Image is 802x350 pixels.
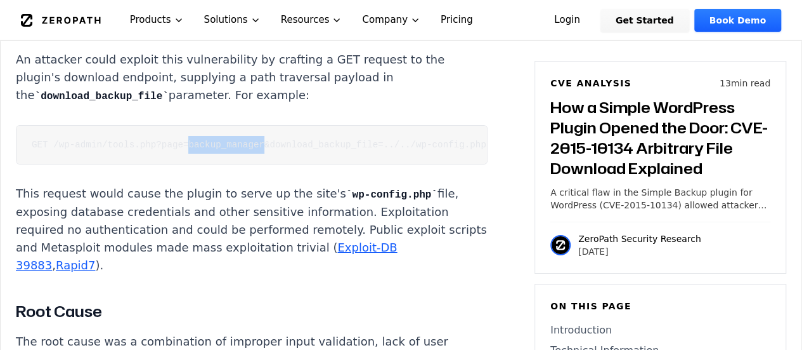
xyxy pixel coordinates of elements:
[720,77,770,90] p: 13 min read
[694,9,781,32] a: Book Demo
[550,300,770,313] h6: On this page
[32,140,486,150] code: GET /wp-admin/tools.php?page=backup_manager&download_backup_file=../../wp-config.php
[550,235,571,255] img: ZeroPath Security Research
[539,9,595,32] a: Login
[56,259,95,272] a: Rapid7
[600,9,689,32] a: Get Started
[16,51,488,105] p: An attacker could exploit this vulnerability by crafting a GET request to the plugin's download e...
[35,91,169,102] code: download_backup_file
[550,77,631,90] h6: CVE Analysis
[550,323,770,338] a: Introduction
[550,97,770,178] h3: How a Simple WordPress Plugin Opened the Door: CVE-2015-10134 Arbitrary File Download Explained
[346,189,437,201] code: wp-config.php
[578,245,701,258] p: [DATE]
[578,232,701,245] p: ZeroPath Security Research
[550,186,770,212] p: A critical flaw in the Simple Backup plugin for WordPress (CVE-2015-10134) allowed attackers to d...
[16,300,488,323] h3: Root Cause
[16,185,488,274] p: This request would cause the plugin to serve up the site's file, exposing database credentials an...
